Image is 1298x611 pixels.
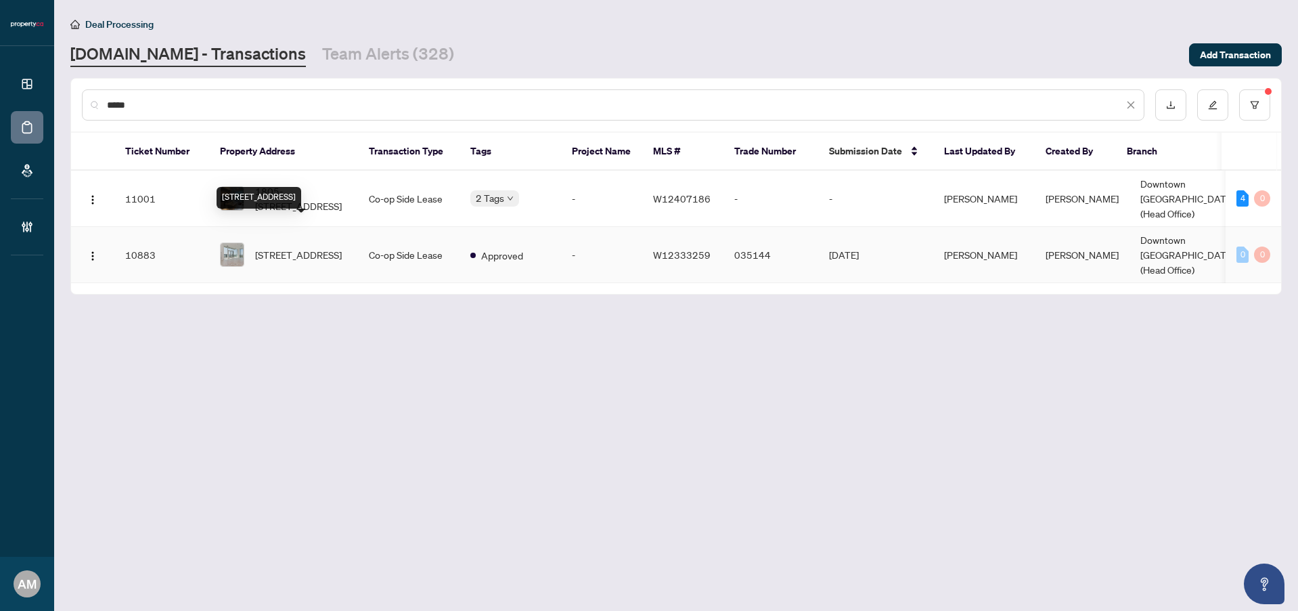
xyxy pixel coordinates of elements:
[653,249,711,261] span: W12333259
[1046,249,1119,261] span: [PERSON_NAME]
[561,227,642,283] td: -
[561,171,642,227] td: -
[70,20,80,29] span: home
[1208,100,1217,110] span: edit
[87,251,98,261] img: Logo
[1254,247,1270,263] div: 0
[209,133,358,171] th: Property Address
[11,20,43,28] img: logo
[561,133,642,171] th: Project Name
[114,133,209,171] th: Ticket Number
[1200,44,1271,66] span: Add Transaction
[87,194,98,205] img: Logo
[322,43,454,67] a: Team Alerts (328)
[829,144,902,159] span: Submission Date
[1126,100,1136,110] span: close
[653,192,711,205] span: W12407186
[818,133,933,171] th: Submission Date
[217,187,301,209] div: [STREET_ADDRESS]
[933,227,1035,283] td: [PERSON_NAME]
[1239,89,1270,121] button: filter
[85,18,154,30] span: Deal Processing
[255,247,342,262] span: [STREET_ADDRESS]
[1236,247,1249,263] div: 0
[1155,89,1186,121] button: download
[460,133,561,171] th: Tags
[1166,100,1176,110] span: download
[1197,89,1228,121] button: edit
[642,133,723,171] th: MLS #
[818,227,933,283] td: [DATE]
[70,43,306,67] a: [DOMAIN_NAME] - Transactions
[358,227,460,283] td: Co-op Side Lease
[1254,190,1270,207] div: 0
[221,243,244,266] img: thumbnail-img
[1116,133,1217,171] th: Branch
[723,171,818,227] td: -
[358,171,460,227] td: Co-op Side Lease
[114,227,209,283] td: 10883
[18,574,37,593] span: AM
[507,195,514,202] span: down
[1129,227,1246,283] td: Downtown [GEOGRAPHIC_DATA] (Head Office)
[1129,171,1246,227] td: Downtown [GEOGRAPHIC_DATA] (Head Office)
[723,227,818,283] td: 035144
[358,133,460,171] th: Transaction Type
[82,244,104,266] button: Logo
[1046,192,1119,205] span: [PERSON_NAME]
[933,171,1035,227] td: [PERSON_NAME]
[1035,133,1116,171] th: Created By
[933,133,1035,171] th: Last Updated By
[255,184,347,213] span: 1805-[STREET_ADDRESS]
[476,190,504,206] span: 2 Tags
[114,171,209,227] td: 11001
[818,171,933,227] td: -
[1244,564,1284,604] button: Open asap
[1250,100,1259,110] span: filter
[723,133,818,171] th: Trade Number
[481,248,523,263] span: Approved
[1236,190,1249,207] div: 4
[82,188,104,209] button: Logo
[1189,43,1282,66] button: Add Transaction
